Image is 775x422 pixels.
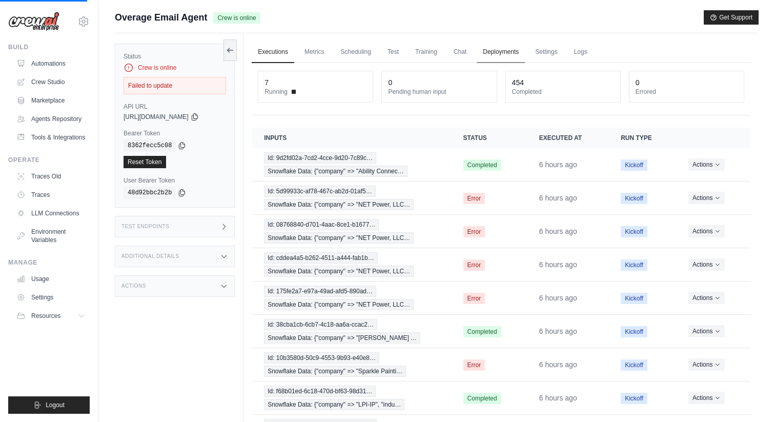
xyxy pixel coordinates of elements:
span: Kickoff [621,159,647,171]
a: Automations [12,55,90,72]
a: Chat [447,42,473,63]
button: Actions for execution [688,158,725,171]
a: View execution details for Id [264,152,438,177]
span: Kickoff [621,393,647,404]
span: Snowflake Data: {"company" => "NET Power, LLC… [264,266,414,277]
span: Error [463,293,485,304]
dt: Pending human input [388,88,490,96]
a: View execution details for Id [264,252,438,277]
div: 0 [636,77,640,88]
time: September 23, 2025 at 16:18 IST [539,260,577,269]
span: Overage Email Agent [115,10,207,25]
a: Marketplace [12,92,90,109]
th: Status [451,128,527,148]
span: Snowflake Data: {"company" => "NET Power, LLC… [264,232,414,244]
span: Snowflake Data: {"company" => "Ability Connec… [264,166,407,177]
span: Error [463,193,485,204]
span: Kickoff [621,293,647,304]
th: Run Type [608,128,676,148]
a: Settings [529,42,563,63]
div: Manage [8,258,90,267]
button: Get Support [704,10,759,25]
span: [URL][DOMAIN_NAME] [124,113,189,121]
h3: Test Endpoints [121,224,170,230]
code: 48d92bbc2b2b [124,187,176,199]
a: Environment Variables [12,224,90,248]
a: Traces Old [12,168,90,185]
a: Traces [12,187,90,203]
a: Agents Repository [12,111,90,127]
span: Snowflake Data: {"company" => "Sparkle Painti… [264,366,406,377]
span: Completed [463,393,501,404]
label: API URL [124,103,226,111]
button: Actions for execution [688,225,725,237]
span: Snowflake Data: {"company" => "NET Power, LLC… [264,199,414,210]
span: Snowflake Data: {"company" => "LPI-IP", "indu… [264,399,404,410]
button: Resources [12,308,90,324]
span: Kickoff [621,226,647,237]
a: Crew Studio [12,74,90,90]
a: Logs [568,42,594,63]
label: Bearer Token [124,129,226,137]
button: Actions for execution [688,258,725,271]
span: Id: 38cba1cb-6cb7-4c18-aa6a-ccac2… [264,319,377,330]
time: September 23, 2025 at 16:17 IST [539,360,577,369]
dt: Completed [512,88,614,96]
span: Id: 5d99933c-af78-467c-ab2d-01af5… [264,186,375,197]
a: View execution details for Id [264,286,438,310]
span: Kickoff [621,259,647,271]
a: Deployments [477,42,525,63]
a: Metrics [298,42,331,63]
label: User Bearer Token [124,176,226,185]
span: Crew is online [213,12,260,24]
a: Training [409,42,443,63]
img: Logo [8,12,59,31]
span: Error [463,259,485,271]
dt: Errored [636,88,738,96]
a: Tools & Integrations [12,129,90,146]
a: LLM Connections [12,205,90,222]
div: 7 [264,77,269,88]
time: September 23, 2025 at 16:18 IST [539,327,577,335]
a: Settings [12,289,90,306]
div: Operate [8,156,90,164]
time: September 23, 2025 at 16:17 IST [539,394,577,402]
span: Id: 9d2fd02a-7cd2-4cce-9d20-7c89c… [264,152,376,164]
th: Inputs [252,128,451,148]
span: Id: 08768840-d701-4aac-8ce1-b1677… [264,219,379,230]
time: September 23, 2025 at 16:18 IST [539,227,577,235]
span: Resources [31,312,60,320]
a: View execution details for Id [264,319,438,344]
span: Logout [46,401,65,409]
h3: Additional Details [121,253,179,259]
button: Actions for execution [688,392,725,404]
span: Kickoff [621,359,647,371]
span: Id: cddea4a5-b262-4511-a444-fab1b… [264,252,378,264]
span: Kickoff [621,193,647,204]
button: Actions for execution [688,325,725,337]
button: Actions for execution [688,292,725,304]
span: Id: 10b3580d-50c9-4553-9b93-e40e8… [264,352,379,364]
th: Executed at [527,128,608,148]
a: Scheduling [335,42,377,63]
span: Id: 175fe2a7-e97a-49ad-afd5-890ad… [264,286,376,297]
div: Crew is online [124,63,226,73]
a: Test [381,42,405,63]
a: View execution details for Id [264,186,438,210]
span: Completed [463,159,501,171]
a: Reset Token [124,156,166,168]
a: Usage [12,271,90,287]
code: 8362fecc5c08 [124,139,176,152]
span: Id: f68b01ed-6c18-470d-bf63-98d31… [264,386,376,397]
span: Error [463,226,485,237]
button: Actions for execution [688,192,725,204]
div: Build [8,43,90,51]
a: View execution details for Id [264,386,438,410]
span: Kickoff [621,326,647,337]
h3: Actions [121,283,146,289]
time: September 23, 2025 at 16:18 IST [539,194,577,202]
div: Failed to update [124,77,226,94]
label: Status [124,52,226,61]
a: View execution details for Id [264,352,438,377]
button: Logout [8,396,90,414]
